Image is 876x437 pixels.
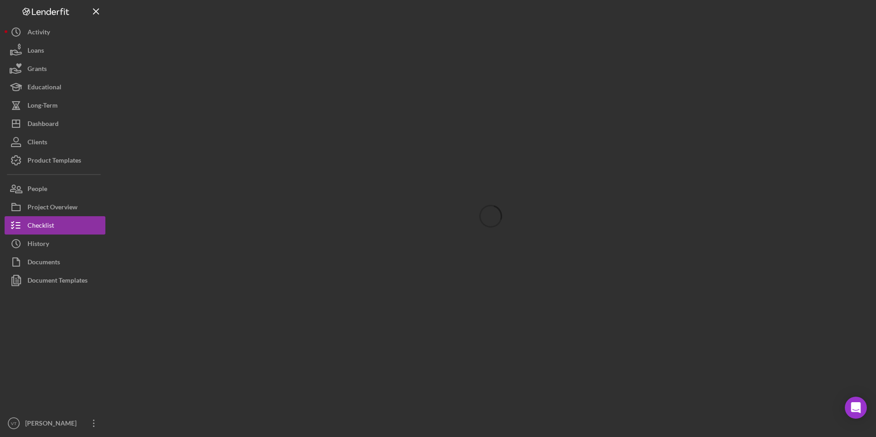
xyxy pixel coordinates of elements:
button: Educational [5,78,105,96]
button: VT[PERSON_NAME] [5,414,105,432]
button: Long-Term [5,96,105,115]
button: Product Templates [5,151,105,169]
button: History [5,235,105,253]
button: Checklist [5,216,105,235]
button: People [5,180,105,198]
div: Grants [27,60,47,80]
div: Documents [27,253,60,273]
div: History [27,235,49,255]
text: VT [11,421,16,426]
div: Activity [27,23,50,44]
div: Open Intercom Messenger [845,397,867,419]
button: Documents [5,253,105,271]
button: Clients [5,133,105,151]
button: Document Templates [5,271,105,290]
div: Product Templates [27,151,81,172]
div: Document Templates [27,271,88,292]
button: Activity [5,23,105,41]
div: Dashboard [27,115,59,135]
button: Project Overview [5,198,105,216]
div: Educational [27,78,61,98]
div: Loans [27,41,44,62]
button: Dashboard [5,115,105,133]
div: Long-Term [27,96,58,117]
div: Checklist [27,216,54,237]
div: Project Overview [27,198,77,218]
button: Loans [5,41,105,60]
div: Clients [27,133,47,153]
div: People [27,180,47,200]
button: Grants [5,60,105,78]
div: [PERSON_NAME] [23,414,82,435]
